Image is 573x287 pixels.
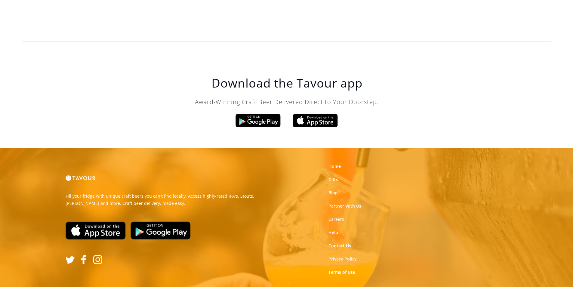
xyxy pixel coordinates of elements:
a: Gifts [328,177,338,183]
p: Award-Winning Craft Beer Delivered Direct to Your Doorstep. [167,97,407,106]
h2: ‍ [15,8,558,20]
a: Privacy Policy [328,256,357,262]
a: Terms of Use [328,269,355,275]
a: Contact Us [328,243,351,249]
h1: Download the Tavour app [167,76,407,90]
a: Help [328,230,338,236]
a: Home [328,163,341,169]
a: Partner With Us [328,203,361,209]
a: Blog [328,190,337,196]
a: Careers [328,216,344,222]
p: Fill your fridge with unique craft beers you can't find locally. Access highly-rated IPA's, Stout... [66,193,282,207]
